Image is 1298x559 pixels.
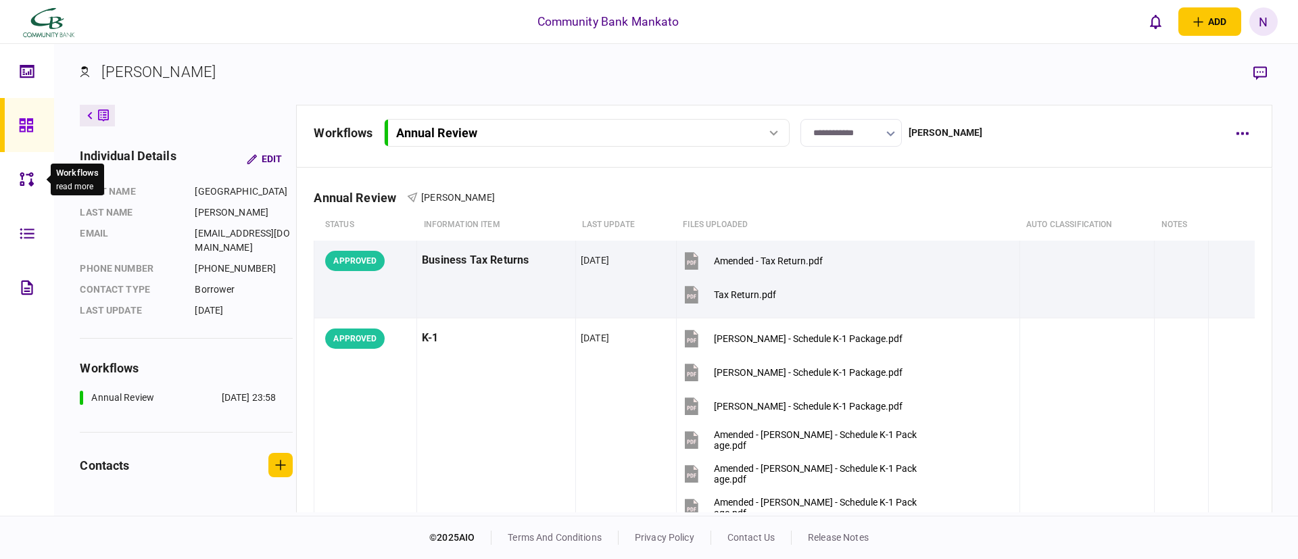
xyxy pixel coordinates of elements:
[195,185,293,199] div: [GEOGRAPHIC_DATA]
[714,333,903,344] div: Devon Baumgartner - Schedule K-1 Package.pdf
[314,124,372,142] div: workflows
[714,429,918,451] div: Amended - Lucas Heller - Schedule K-1 Package.pdf
[714,497,918,518] div: Amended - Devon Baumgartner - Schedule K-1 Package.pdf
[396,126,477,140] div: Annual Review
[714,367,903,378] div: Lucas Heller - Schedule K-1 Package.pdf
[20,5,76,39] img: client company logo
[808,532,869,543] a: release notes
[909,126,983,140] div: [PERSON_NAME]
[80,205,181,220] div: Last name
[101,61,216,83] div: [PERSON_NAME]
[222,391,277,405] div: [DATE] 23:58
[314,210,417,241] th: status
[56,166,99,180] div: Workflows
[195,303,293,318] div: [DATE]
[676,210,1019,241] th: Files uploaded
[681,492,918,522] button: Amended - Devon Baumgartner - Schedule K-1 Package.pdf
[575,210,676,241] th: last update
[80,456,129,475] div: contacts
[681,391,903,421] button: Nathan Mcvenes - Schedule K-1 Package.pdf
[727,532,775,543] a: contact us
[681,357,903,387] button: Lucas Heller - Schedule K-1 Package.pdf
[508,532,602,543] a: terms and conditions
[195,262,293,276] div: [PHONE_NUMBER]
[635,532,694,543] a: privacy policy
[714,463,918,485] div: Amended - Nathan Mcvenes - Schedule K-1 Package.pdf
[91,391,154,405] div: Annual Review
[325,329,385,349] div: APPROVED
[581,253,609,267] div: [DATE]
[80,226,181,255] div: email
[80,262,181,276] div: phone number
[1019,210,1155,241] th: auto classification
[314,191,407,205] div: Annual Review
[714,256,823,266] div: Amended - Tax Return.pdf
[714,401,903,412] div: Nathan Mcvenes - Schedule K-1 Package.pdf
[195,226,293,255] div: [EMAIL_ADDRESS][DOMAIN_NAME]
[581,331,609,345] div: [DATE]
[681,245,823,276] button: Amended - Tax Return.pdf
[681,279,776,310] button: Tax Return.pdf
[681,424,918,455] button: Amended - Lucas Heller - Schedule K-1 Package.pdf
[80,391,276,405] a: Annual Review[DATE] 23:58
[681,458,918,489] button: Amended - Nathan Mcvenes - Schedule K-1 Package.pdf
[80,359,293,377] div: workflows
[195,283,293,297] div: Borrower
[56,182,93,191] button: read more
[195,205,293,220] div: [PERSON_NAME]
[80,147,176,171] div: individual details
[422,245,571,276] div: Business Tax Returns
[80,283,181,297] div: Contact type
[80,303,181,318] div: last update
[384,119,790,147] button: Annual Review
[681,323,903,354] button: Devon Baumgartner - Schedule K-1 Package.pdf
[417,210,576,241] th: Information item
[421,192,495,203] span: [PERSON_NAME]
[236,147,293,171] button: Edit
[429,531,491,545] div: © 2025 AIO
[537,13,679,30] div: Community Bank Mankato
[325,251,385,271] div: APPROVED
[1249,7,1278,36] button: N
[422,323,571,354] div: K-1
[80,185,181,199] div: First name
[1155,210,1208,241] th: notes
[714,289,776,300] div: Tax Return.pdf
[1178,7,1241,36] button: open adding identity options
[1142,7,1170,36] button: open notifications list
